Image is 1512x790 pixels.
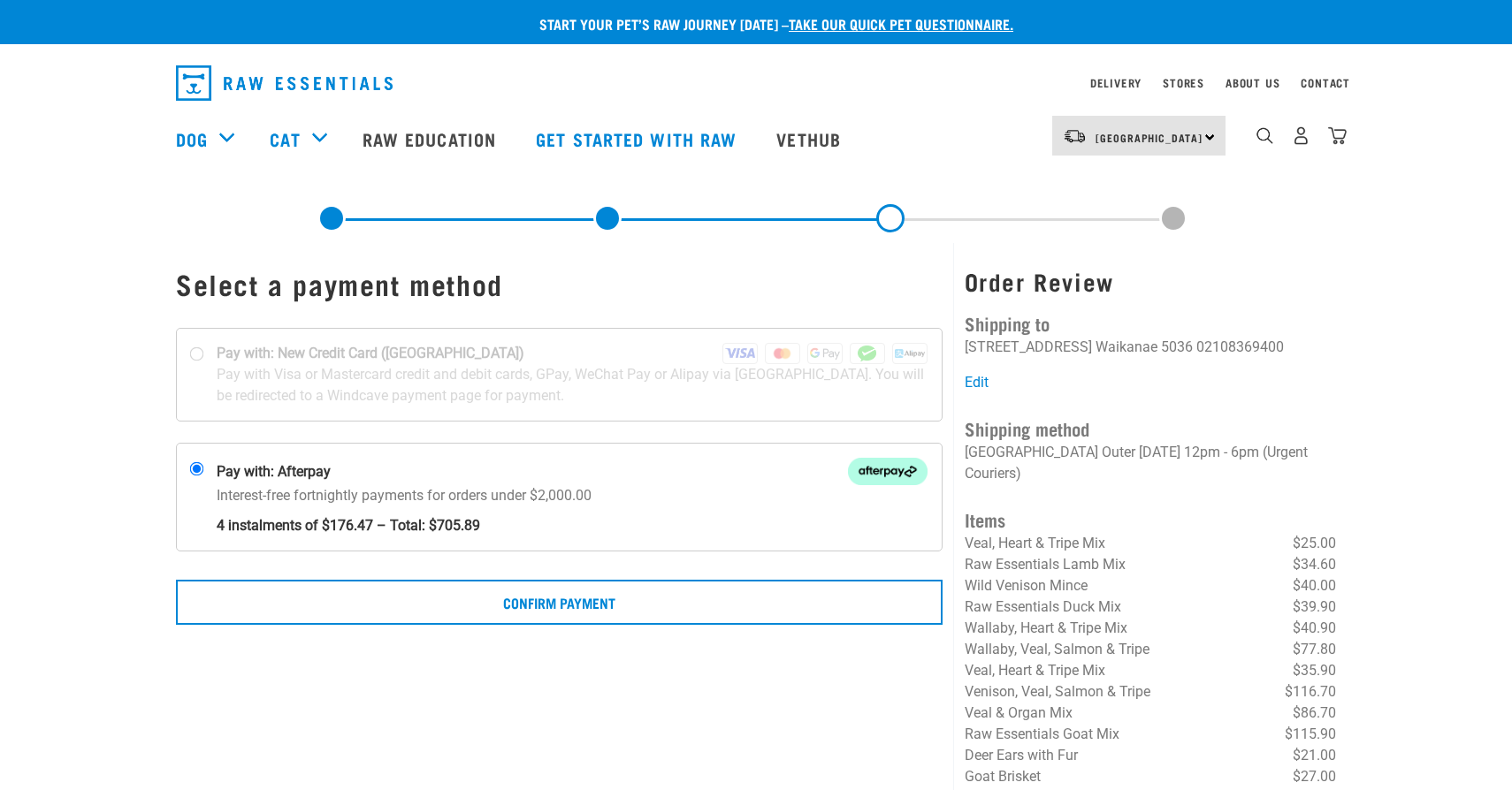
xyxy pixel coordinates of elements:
[518,103,759,174] a: Get started with Raw
[1293,575,1336,596] span: $40.00
[217,485,928,536] p: Interest-free fortnightly payments for orders under $2,000.00
[1285,681,1336,703] span: $116.70
[1293,554,1336,575] span: $34.60
[848,458,928,485] img: Afterpay
[1285,724,1336,745] span: $115.90
[345,103,518,174] a: Raw Education
[965,505,1336,533] h4: Items
[176,268,943,300] h1: Select a payment method
[965,619,1127,636] span: Wallaby, Heart & Tripe Mix
[1226,80,1279,86] a: About Us
[176,580,943,624] button: Confirm Payment
[1293,596,1336,618] span: $39.90
[965,747,1078,763] span: Deer Ears with Fur
[1163,80,1204,86] a: Stores
[965,662,1105,679] span: Veal, Heart & Tripe Mix
[965,268,1336,295] h3: Order Review
[965,374,989,391] a: Edit
[789,19,1013,27] a: take our quick pet questionnaire.
[965,598,1121,615] span: Raw Essentials Duck Mix
[965,309,1336,337] h4: Shipping to
[759,103,863,174] a: Vethub
[965,338,1092,355] li: [STREET_ADDRESS]
[1293,703,1336,724] span: $86.70
[1328,126,1347,145] img: home-icon@2x.png
[217,506,928,536] strong: 4 instalments of $176.47 – Total: $705.89
[965,704,1073,721] span: Veal & Organ Mix
[965,535,1105,551] span: Veal, Heart & Tripe Mix
[162,58,1350,108] nav: dropdown navigation
[1293,639,1336,660] span: $77.80
[965,768,1041,785] span: Goat Brisket
[190,462,204,476] input: Pay with: Afterpay Afterpay Interest-free fortnightly payments for orders under $2,000.00 4 insta...
[1292,126,1310,145] img: user.png
[1090,80,1142,86] a: Delivery
[1063,128,1087,144] img: van-moving.png
[1293,533,1336,554] span: $25.00
[965,577,1088,594] span: Wild Venison Mince
[1293,745,1336,766] span: $21.00
[1096,338,1193,355] li: Waikanae 5036
[1096,134,1203,141] span: [GEOGRAPHIC_DATA]
[965,683,1150,700] span: Venison, Veal, Salmon & Tripe
[965,414,1336,442] h4: Shipping method
[217,461,331,482] strong: Pay with: Afterpay
[965,641,1149,657] span: Wallaby, Veal, Salmon & Tripe
[1301,80,1350,86] a: Contact
[1293,766,1336,787] span: $27.00
[1196,338,1284,355] li: 02108369400
[270,125,300,152] a: Cat
[1256,127,1273,144] img: home-icon-1@2x.png
[176,65,393,101] img: Raw Essentials Logo
[1293,618,1336,639] span: $40.90
[965,556,1126,573] span: Raw Essentials Lamb Mix
[965,442,1336,484] p: [GEOGRAPHIC_DATA] Outer [DATE] 12pm - 6pm (Urgent Couriers)
[1293,660,1336,681] span: $35.90
[176,125,208,152] a: Dog
[965,725,1119,742] span: Raw Essentials Goat Mix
